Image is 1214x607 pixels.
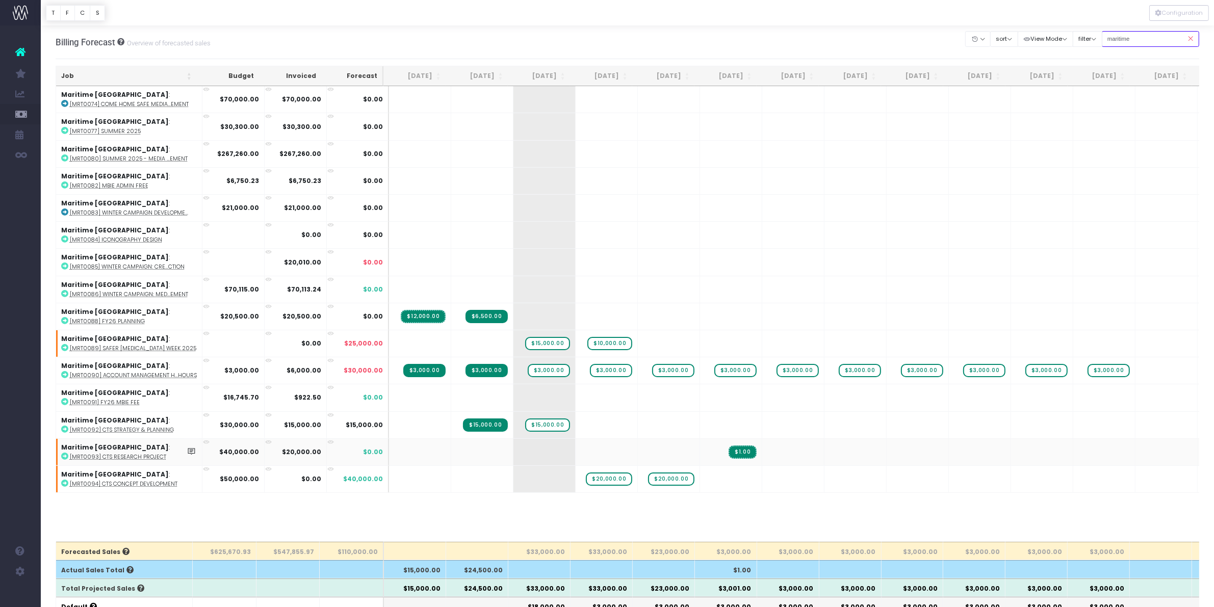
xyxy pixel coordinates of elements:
span: Streamtime Invoice: INV-13515 – [MRT0090] Account Management Head Hours [466,364,508,377]
th: $33,000.00 [508,542,571,560]
small: Overview of forecasted sales [124,37,211,47]
strong: Maritime [GEOGRAPHIC_DATA] [61,470,169,479]
strong: $20,500.00 [282,312,321,321]
strong: Maritime [GEOGRAPHIC_DATA] [61,416,169,425]
span: Streamtime Invoice: INV-13517 – [MRT0092] CTS Strategy & Planning [463,418,508,432]
span: wayahead Sales Forecast Item [648,472,694,486]
span: wayahead Sales Forecast Item [586,472,632,486]
abbr: [MRT0093] CTS Research Project [70,453,166,461]
strong: $0.00 [301,339,321,348]
strong: Maritime [GEOGRAPHIC_DATA] [61,361,169,370]
span: Streamtime Invoice: INV-13516 – [MRT0093] CTS Research Project<br />Deferred income – actual bill... [729,445,757,459]
th: Feb 26: activate to sort column ascending [819,66,881,86]
th: $3,000.00 [943,542,1005,560]
th: $3,001.00 [695,578,757,597]
strong: Maritime [GEOGRAPHIC_DATA] [61,388,169,397]
strong: $70,000.00 [220,95,259,103]
th: $1.00 [695,560,757,578]
img: images/default_profile_image.png [13,587,28,602]
span: $0.00 [363,122,383,131]
span: $0.00 [363,393,383,402]
th: Invoiced [259,66,321,86]
span: $0.00 [363,95,383,104]
button: C [74,5,91,21]
th: $110,000.00 [320,542,384,560]
strong: Maritime [GEOGRAPHIC_DATA] [61,145,169,153]
th: Budget [197,66,259,86]
div: Vertical button group [46,5,105,21]
th: $3,000.00 [1005,578,1068,597]
button: View Mode [1018,31,1073,47]
th: Actual Sales Total [56,560,193,578]
td: : [56,384,202,411]
td: : [56,86,202,113]
span: wayahead Sales Forecast Item [901,364,943,377]
span: $0.00 [363,285,383,294]
abbr: [MRT0092] CTS Strategy & Planning [70,426,174,434]
th: $3,000.00 [882,542,944,560]
strong: Maritime [GEOGRAPHIC_DATA] [61,253,169,261]
button: filter [1073,31,1102,47]
th: $3,000.00 [819,542,882,560]
strong: $16,745.70 [223,393,259,402]
span: wayahead Sales Forecast Item [528,364,570,377]
td: : [56,303,202,330]
th: $15,000.00 [384,560,446,578]
strong: $6,750.23 [289,176,321,185]
button: T [46,5,61,21]
td: : [56,167,202,194]
span: $30,000.00 [344,366,383,375]
th: $24,500.00 [446,578,508,597]
span: $0.00 [363,312,383,321]
span: Streamtime Invoice: INV-13514 – [MRT0088] FY26 Planning [466,310,508,323]
span: Forecasted Sales [61,547,130,557]
th: $3,000.00 [1068,578,1130,597]
abbr: [MRT0074] Come Home Safe media placement [70,100,189,108]
abbr: [MRT0088] FY26 Planning [70,318,145,325]
strong: $20,010.00 [284,258,321,267]
th: $15,000.00 [384,578,446,597]
th: Aug 25: activate to sort column ascending [446,66,508,86]
strong: Maritime [GEOGRAPHIC_DATA] [61,280,169,289]
button: F [60,5,75,21]
th: Jun 26: activate to sort column ascending [1068,66,1130,86]
span: wayahead Sales Forecast Item [714,364,757,377]
td: : [56,276,202,303]
th: $3,000.00 [757,542,819,560]
span: wayahead Sales Forecast Item [590,364,632,377]
td: : [56,248,202,275]
abbr: [MRT0084] Iconography Design [70,236,162,244]
th: $3,000.00 [1005,542,1068,560]
th: Sep 25: activate to sort column ascending [508,66,570,86]
span: wayahead Sales Forecast Item [839,364,881,377]
th: $3,000.00 [757,578,819,597]
span: wayahead Sales Forecast Item [525,337,570,350]
strong: Maritime [GEOGRAPHIC_DATA] [61,172,169,180]
th: $3,000.00 [695,542,757,560]
th: $547,855.97 [256,542,320,560]
abbr: [MRT0082] MBIE Admin Free [70,182,148,190]
strong: $267,260.00 [217,149,259,158]
strong: $0.00 [301,230,321,239]
td: : [56,194,202,221]
th: $3,000.00 [1068,542,1130,560]
th: $625,670.93 [193,542,256,560]
span: $0.00 [363,258,383,267]
th: Job: activate to sort column ascending [56,66,197,86]
th: Oct 25: activate to sort column ascending [570,66,632,86]
th: $24,500.00 [446,560,508,578]
abbr: [MRT0090] Account Management Head Hours [70,372,197,379]
span: wayahead Sales Forecast Item [963,364,1005,377]
strong: $21,000.00 [284,203,321,212]
abbr: [MRT0077] Summer 2025 [70,127,141,135]
strong: Maritime [GEOGRAPHIC_DATA] [61,117,169,126]
strong: Maritime [GEOGRAPHIC_DATA] [61,307,169,316]
strong: $3,000.00 [224,366,259,375]
abbr: [MRT0094] CTS Concept Development [70,480,177,488]
strong: $6,000.00 [287,366,321,375]
th: Jan 26: activate to sort column ascending [757,66,819,86]
th: $33,000.00 [508,578,571,597]
div: Vertical button group [1149,5,1209,21]
strong: $6,750.23 [226,176,259,185]
strong: $30,000.00 [220,420,259,429]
